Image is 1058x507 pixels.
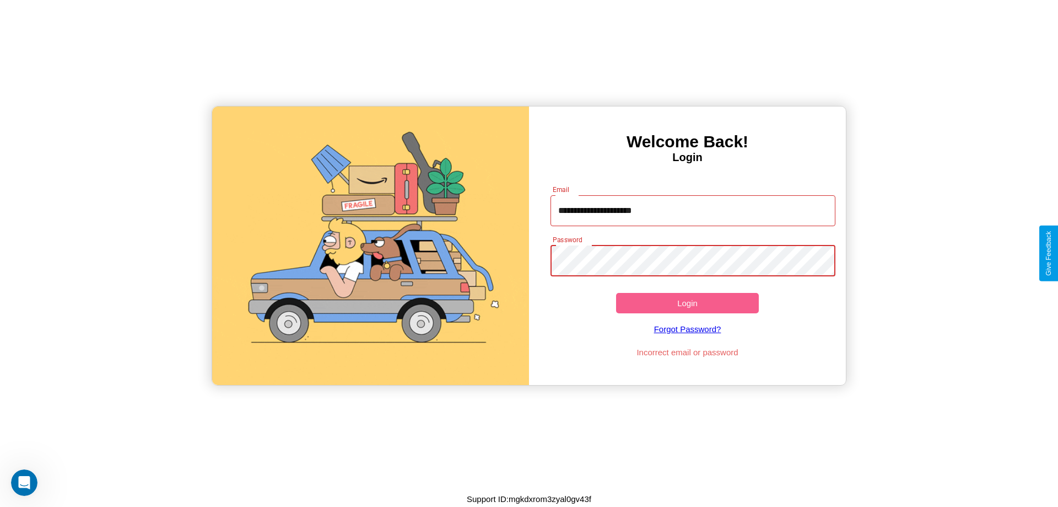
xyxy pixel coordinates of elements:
[1045,231,1052,276] div: Give Feedback
[545,345,830,360] p: Incorrect email or password
[467,492,591,506] p: Support ID: mgkdxrom3zyal0gv43f
[11,469,37,496] iframe: Intercom live chat
[553,185,570,194] label: Email
[545,313,830,345] a: Forgot Password?
[553,235,582,244] label: Password
[529,151,846,164] h4: Login
[212,106,529,385] img: gif
[529,132,846,151] h3: Welcome Back!
[616,293,759,313] button: Login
